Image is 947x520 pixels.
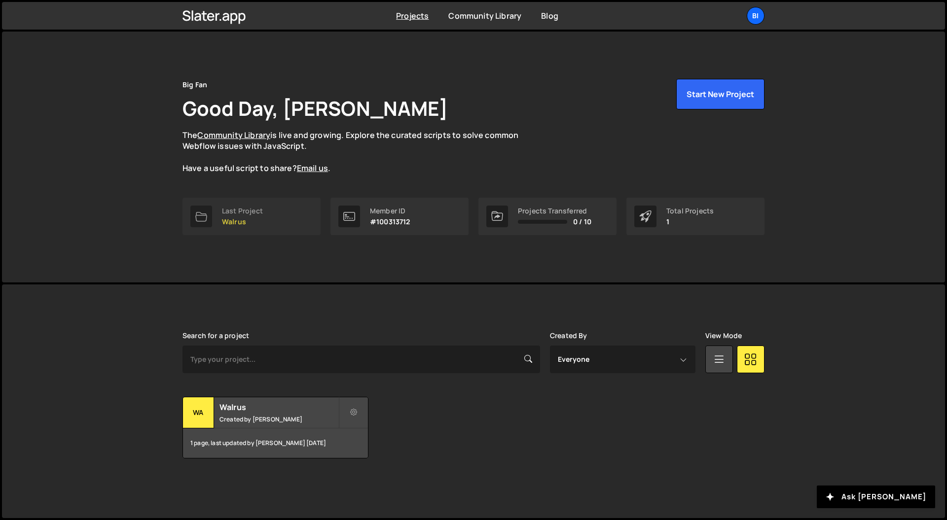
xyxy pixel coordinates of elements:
[182,95,448,122] h1: Good Day, [PERSON_NAME]
[448,10,521,21] a: Community Library
[747,7,765,25] a: Bi
[573,218,591,226] span: 0 / 10
[666,218,714,226] p: 1
[222,207,263,215] div: Last Project
[370,218,410,226] p: #100313712
[182,79,207,91] div: Big Fan
[817,485,935,508] button: Ask [PERSON_NAME]
[182,346,540,373] input: Type your project...
[197,130,270,140] a: Community Library
[297,163,328,173] a: Email us
[182,397,368,458] a: Wa Walrus Created by [PERSON_NAME] 1 page, last updated by [PERSON_NAME] [DATE]
[183,397,214,428] div: Wa
[666,207,714,215] div: Total Projects
[550,332,587,340] label: Created By
[219,415,338,423] small: Created by [PERSON_NAME]
[182,198,321,235] a: Last Project Walrus
[182,332,249,340] label: Search for a project
[222,218,263,226] p: Walrus
[676,79,765,109] button: Start New Project
[541,10,558,21] a: Blog
[183,428,368,458] div: 1 page, last updated by [PERSON_NAME] [DATE]
[396,10,429,21] a: Projects
[182,130,538,174] p: The is live and growing. Explore the curated scripts to solve common Webflow issues with JavaScri...
[705,332,742,340] label: View Mode
[518,207,591,215] div: Projects Transferred
[370,207,410,215] div: Member ID
[219,402,338,413] h2: Walrus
